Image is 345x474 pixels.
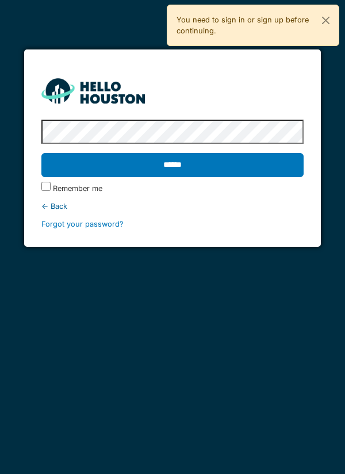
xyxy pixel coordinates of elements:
[167,5,339,46] div: You need to sign in or sign up before continuing.
[313,5,339,36] button: Close
[41,201,304,212] div: ← Back
[53,183,102,194] label: Remember me
[41,220,124,228] a: Forgot your password?
[41,78,145,103] img: HH_line-BYnF2_Hg.png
